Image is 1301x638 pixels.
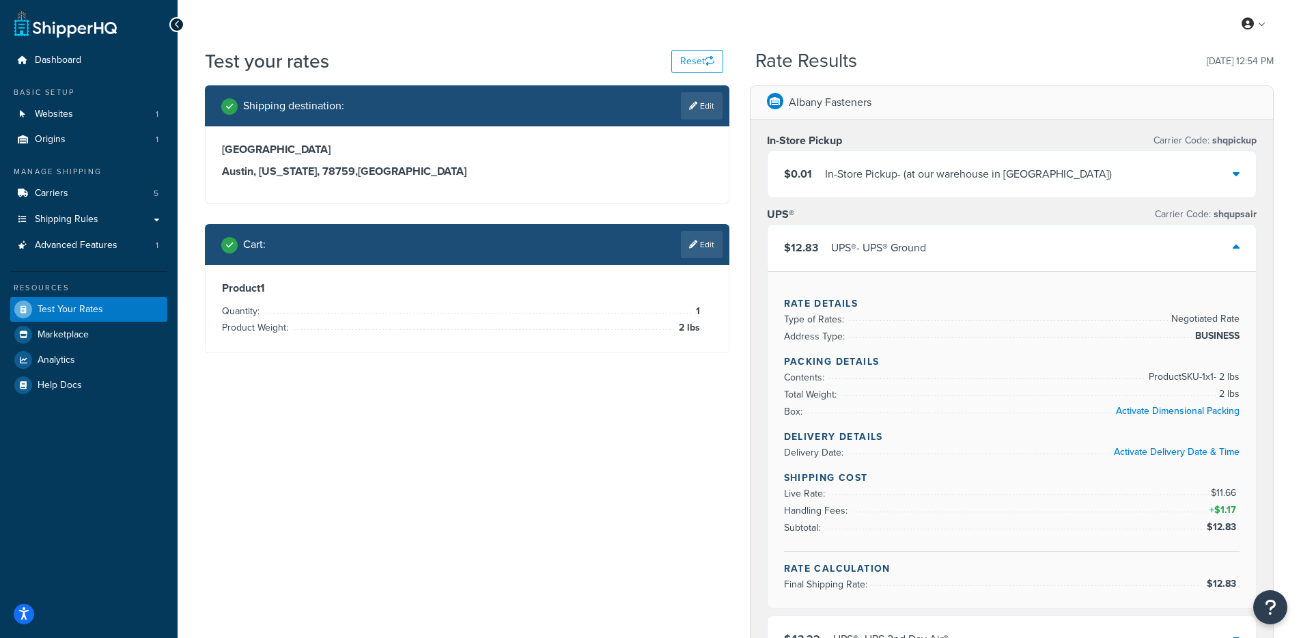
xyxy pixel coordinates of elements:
[784,445,847,460] span: Delivery Date:
[35,188,68,199] span: Carriers
[35,109,73,120] span: Websites
[675,320,700,336] span: 2 lbs
[35,240,117,251] span: Advanced Features
[10,233,167,258] li: Advanced Features
[784,312,848,327] span: Type of Rates:
[10,48,167,73] a: Dashboard
[156,134,158,145] span: 1
[156,240,158,251] span: 1
[222,143,712,156] h3: [GEOGRAPHIC_DATA]
[10,87,167,98] div: Basic Setup
[222,304,263,318] span: Quantity:
[1214,503,1240,517] span: $1.17
[784,166,812,182] span: $0.01
[156,109,158,120] span: 1
[784,404,806,419] span: Box:
[10,102,167,127] a: Websites1
[789,93,871,112] p: Albany Fasteners
[10,127,167,152] a: Origins1
[10,181,167,206] li: Carriers
[784,521,824,535] span: Subtotal:
[1211,486,1240,500] span: $11.66
[1216,386,1240,402] span: 2 lbs
[784,471,1240,485] h4: Shipping Cost
[1145,369,1240,385] span: Product SKU-1 x 1 - 2 lbs
[671,50,723,73] button: Reset
[35,55,81,66] span: Dashboard
[784,430,1240,444] h4: Delivery Details
[784,240,818,255] span: $12.83
[1116,404,1240,418] a: Activate Dimensional Packing
[10,373,167,398] a: Help Docs
[1209,133,1257,148] span: shqpickup
[1114,445,1240,459] a: Activate Delivery Date & Time
[1155,205,1257,224] p: Carrier Code:
[693,303,700,320] span: 1
[784,577,871,592] span: Final Shipping Rate:
[222,320,292,335] span: Product Weight:
[154,188,158,199] span: 5
[10,322,167,347] a: Marketplace
[10,233,167,258] a: Advanced Features1
[38,380,82,391] span: Help Docs
[784,296,1240,311] h4: Rate Details
[10,348,167,372] a: Analytics
[1207,502,1240,518] span: +
[681,231,723,258] a: Edit
[825,165,1112,184] div: In-Store Pickup - (at our warehouse in [GEOGRAPHIC_DATA])
[681,92,723,120] a: Edit
[38,355,75,366] span: Analytics
[10,166,167,178] div: Manage Shipping
[1192,328,1240,344] span: BUSINESS
[222,165,712,178] h3: Austin, [US_STATE], 78759 , [GEOGRAPHIC_DATA]
[1168,311,1240,327] span: Negotiated Rate
[1207,52,1274,71] p: [DATE] 12:54 PM
[784,387,840,402] span: Total Weight:
[243,100,344,112] h2: Shipping destination :
[38,329,89,341] span: Marketplace
[10,297,167,322] a: Test Your Rates
[205,48,329,74] h1: Test your rates
[767,208,794,221] h3: UPS®
[1207,520,1240,534] span: $12.83
[1153,131,1257,150] p: Carrier Code:
[1211,207,1257,221] span: shqupsair
[767,134,842,148] h3: In-Store Pickup
[784,329,848,344] span: Address Type:
[35,134,66,145] span: Origins
[222,281,712,295] h3: Product 1
[243,238,266,251] h2: Cart :
[1253,590,1287,624] button: Open Resource Center
[784,503,851,518] span: Handling Fees:
[10,127,167,152] li: Origins
[755,51,857,72] h2: Rate Results
[10,181,167,206] a: Carriers5
[1207,577,1240,591] span: $12.83
[831,238,926,258] div: UPS® - UPS® Ground
[10,102,167,127] li: Websites
[784,370,828,385] span: Contents:
[784,355,1240,369] h4: Packing Details
[784,561,1240,576] h4: Rate Calculation
[35,214,98,225] span: Shipping Rules
[10,282,167,294] div: Resources
[784,486,828,501] span: Live Rate:
[10,207,167,232] a: Shipping Rules
[38,304,103,316] span: Test Your Rates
